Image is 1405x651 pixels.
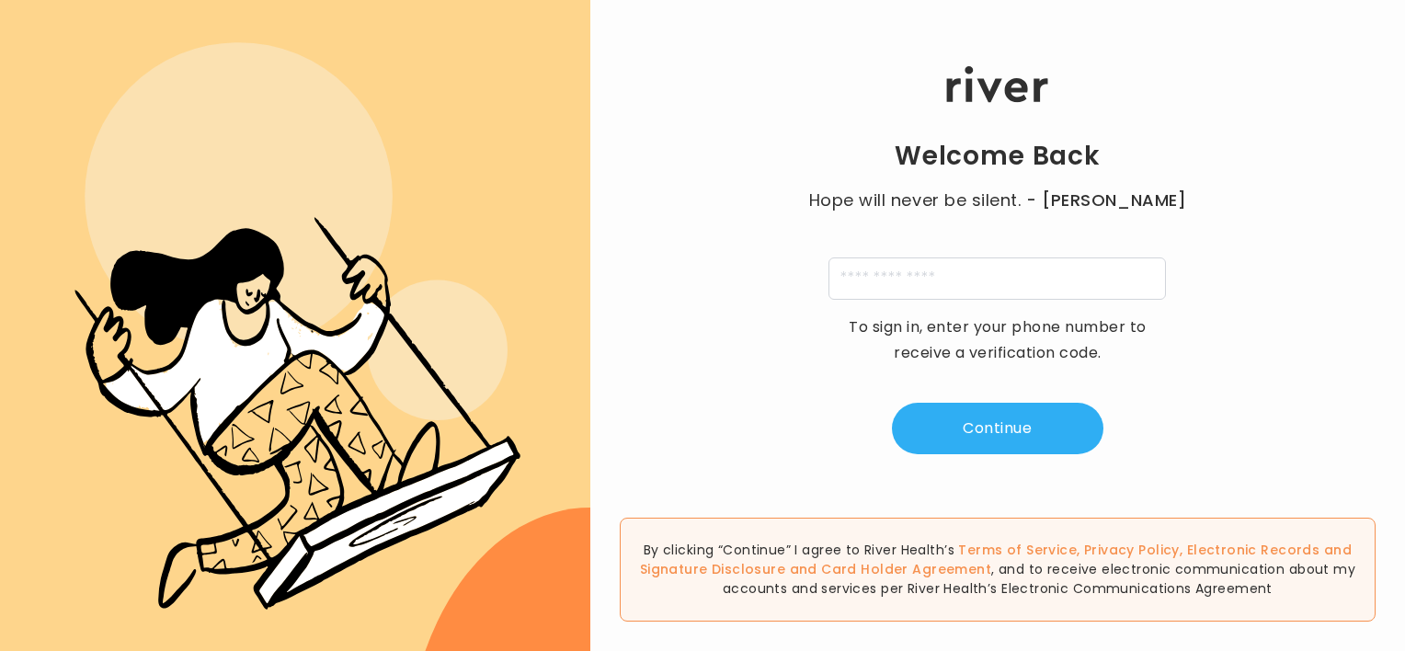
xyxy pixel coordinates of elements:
h1: Welcome Back [895,140,1101,173]
a: Electronic Records and Signature Disclosure [640,541,1352,578]
div: By clicking “Continue” I agree to River Health’s [620,518,1376,622]
p: Hope will never be silent. [791,188,1205,213]
button: Continue [892,403,1103,454]
p: To sign in, enter your phone number to receive a verification code. [837,314,1159,366]
span: , and to receive electronic communication about my accounts and services per River Health’s Elect... [723,560,1355,598]
a: Card Holder Agreement [821,560,991,578]
a: Terms of Service [958,541,1077,559]
span: , , and [640,541,1352,578]
span: - [PERSON_NAME] [1026,188,1186,213]
a: Privacy Policy [1084,541,1180,559]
